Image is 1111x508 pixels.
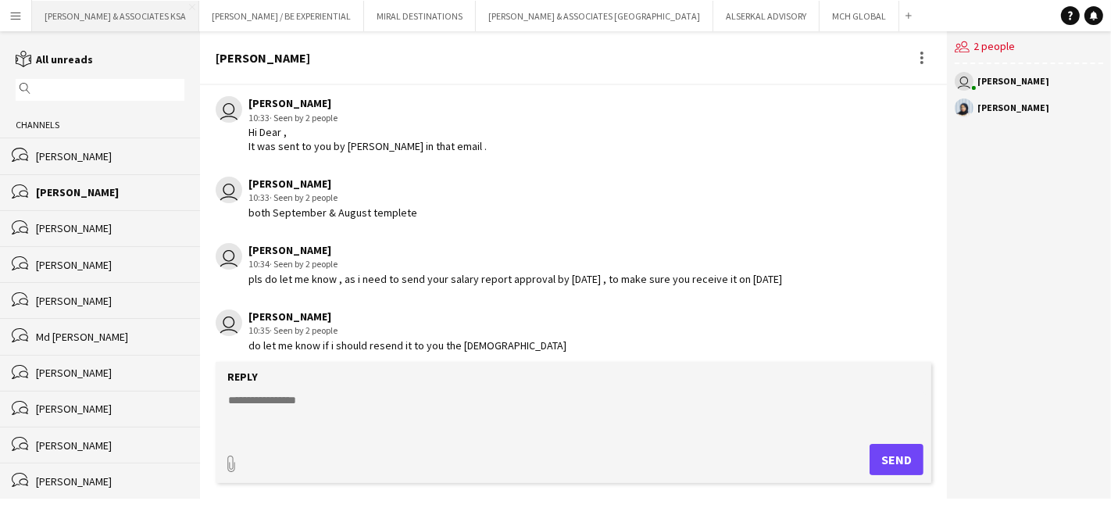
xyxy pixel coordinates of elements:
[248,206,417,220] div: both September & August templete
[955,31,1103,64] div: 2 people
[977,77,1049,86] div: [PERSON_NAME]
[870,444,923,475] button: Send
[36,185,184,199] div: [PERSON_NAME]
[36,438,184,453] div: [PERSON_NAME]
[199,1,364,31] button: [PERSON_NAME] / BE EXPERIENTIAL
[36,149,184,163] div: [PERSON_NAME]
[820,1,899,31] button: MCH GLOBAL
[216,51,310,65] div: [PERSON_NAME]
[977,103,1049,113] div: [PERSON_NAME]
[248,243,782,257] div: [PERSON_NAME]
[32,1,199,31] button: [PERSON_NAME] & ASSOCIATES KSA
[36,258,184,272] div: [PERSON_NAME]
[270,112,338,123] span: · Seen by 2 people
[248,111,487,125] div: 10:33
[36,294,184,308] div: [PERSON_NAME]
[248,191,417,205] div: 10:33
[713,1,820,31] button: ALSERKAL ADVISORY
[270,191,338,203] span: · Seen by 2 people
[248,338,566,352] div: do let me know if i should resend it to you the [DEMOGRAPHIC_DATA]
[248,257,782,271] div: 10:34
[36,474,184,488] div: [PERSON_NAME]
[16,52,93,66] a: All unreads
[227,370,258,384] label: Reply
[248,125,487,153] div: Hi Dear , It was sent to you by [PERSON_NAME] in that email .
[36,402,184,416] div: [PERSON_NAME]
[248,177,417,191] div: [PERSON_NAME]
[248,272,782,286] div: pls do let me know , as i need to send your salary report approval by [DATE] , to make sure you r...
[364,1,476,31] button: MIRAL DESTINATIONS
[476,1,713,31] button: [PERSON_NAME] & ASSOCIATES [GEOGRAPHIC_DATA]
[248,324,566,338] div: 10:35
[248,96,487,110] div: [PERSON_NAME]
[270,258,338,270] span: · Seen by 2 people
[36,330,184,344] div: Md [PERSON_NAME]
[270,324,338,336] span: · Seen by 2 people
[36,221,184,235] div: [PERSON_NAME]
[36,366,184,380] div: [PERSON_NAME]
[248,309,566,324] div: [PERSON_NAME]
